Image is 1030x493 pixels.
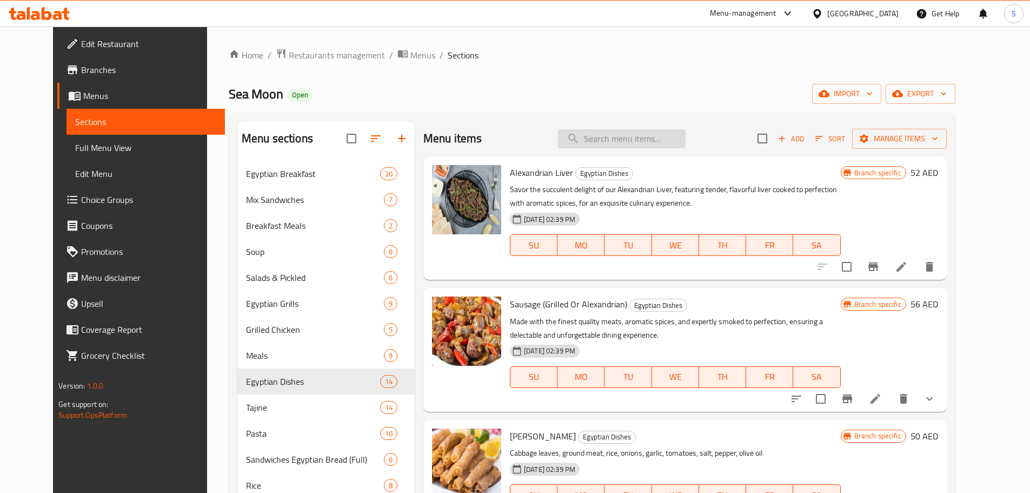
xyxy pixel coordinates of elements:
a: Menus [397,48,435,62]
span: export [894,87,947,101]
button: export [886,84,955,104]
span: Tajine [246,401,380,414]
button: TU [604,366,652,388]
a: Restaurants management [276,48,385,62]
img: Sausage (Grilled Or Alexandrian) [432,297,501,366]
span: TU [609,238,647,253]
input: search [558,129,686,148]
span: 10 [381,429,397,439]
div: Soup [246,245,384,258]
img: Alexandrian Liver [432,165,501,234]
span: 20 [381,169,397,179]
div: Egyptian Breakfast [246,167,380,180]
div: items [384,453,397,466]
span: Branch specific [850,168,906,178]
span: Egyptian Grills [246,297,384,310]
div: Mix Sandwiches [246,193,384,206]
span: Open [288,90,313,100]
span: 14 [381,377,397,387]
span: Sort sections [363,126,389,152]
span: import [821,87,873,101]
span: Select all sections [340,127,363,150]
span: 9 [384,299,397,309]
div: Pasta10 [237,420,415,446]
span: 5 [384,325,397,335]
button: Manage items [852,129,947,149]
span: Edit Menu [75,167,216,180]
span: [DATE] 02:39 PM [520,214,580,225]
span: Meals [246,349,384,362]
div: Egyptian Breakfast20 [237,161,415,187]
h2: Menu items [423,130,482,147]
button: delete [891,386,916,412]
button: sort-choices [783,386,809,412]
h2: Menu sections [242,130,313,147]
span: Sort items [808,130,852,147]
a: Support.OpsPlatform [58,408,127,422]
a: Edit Menu [67,161,225,187]
span: FR [750,369,789,385]
a: Promotions [57,239,225,265]
span: Full Menu View [75,141,216,154]
p: Made with the finest quality meats, aromatic spices, and expertly smoked to perfection, ensuring ... [510,315,841,342]
a: Edit menu item [869,392,882,405]
nav: breadcrumb [229,48,955,62]
span: SU [515,369,553,385]
span: Breakfast Meals [246,219,384,232]
svg: Show Choices [923,392,936,405]
a: Upsell [57,291,225,317]
button: delete [916,254,942,280]
a: Edit Restaurant [57,31,225,57]
span: TH [703,369,742,385]
span: 9 [384,351,397,361]
span: MO [562,369,600,385]
span: 14 [381,403,397,413]
button: import [812,84,881,104]
div: items [384,219,397,232]
span: Sort [815,133,845,145]
span: Edit Restaurant [81,37,216,50]
span: Add item [774,130,808,147]
div: Egyptian Grills9 [237,291,415,317]
a: Menu disclaimer [57,265,225,291]
div: Sandwiches Egyptian Bread (Full)6 [237,446,415,472]
button: Add [774,130,808,147]
a: Full Menu View [67,135,225,161]
span: Grilled Chicken [246,323,384,336]
li: / [268,49,271,62]
div: items [384,297,397,310]
li: / [440,49,443,62]
span: S [1012,8,1016,19]
button: SU [510,366,557,388]
div: Grilled Chicken5 [237,317,415,343]
span: TH [703,238,742,253]
div: items [384,245,397,258]
span: Menu disclaimer [81,271,216,284]
span: 2 [384,221,397,231]
span: Sections [75,115,216,128]
span: MO [562,238,600,253]
div: Open [288,89,313,102]
h6: 50 AED [911,429,938,444]
span: 1.0.0 [87,379,104,393]
span: Select to update [809,387,832,410]
span: 6 [384,455,397,465]
button: Add section [389,126,415,152]
button: TH [699,366,746,388]
span: Sausage (Grilled Or Alexandrian) [510,296,627,312]
span: Grocery Checklist [81,349,216,362]
a: Menus [57,83,225,109]
button: TU [604,234,652,256]
div: items [380,401,397,414]
a: Coverage Report [57,317,225,343]
span: 8 [384,481,397,491]
span: Select to update [835,255,858,278]
span: SA [798,238,836,253]
a: Choice Groups [57,187,225,213]
span: SU [515,238,553,253]
span: Rice [246,479,384,492]
div: Egyptian Dishes14 [237,369,415,395]
span: Sandwiches Egyptian Bread (Full) [246,453,384,466]
span: Manage items [861,132,938,146]
div: Breakfast Meals2 [237,213,415,239]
